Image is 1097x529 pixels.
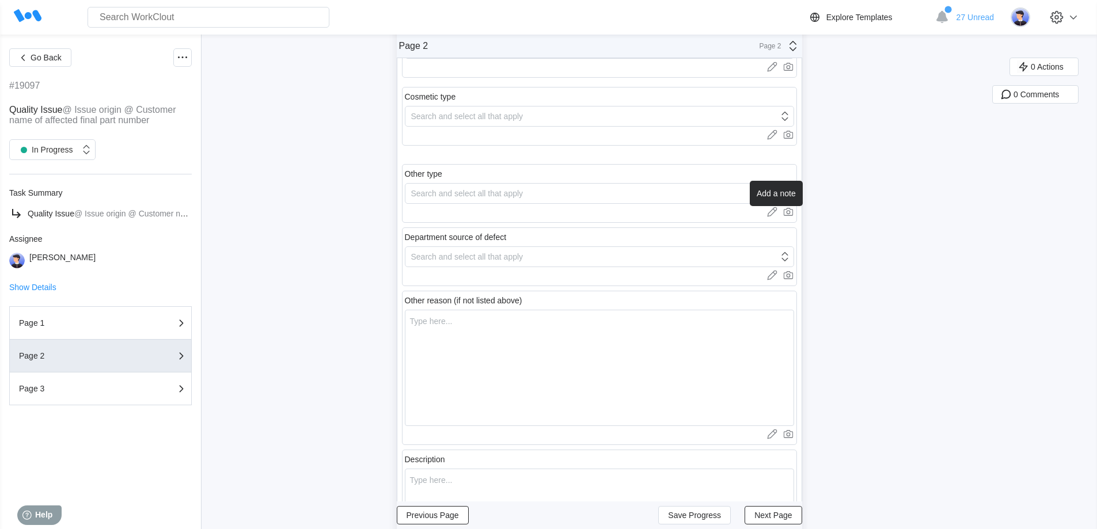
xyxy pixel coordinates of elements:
button: Page 3 [9,372,192,405]
button: Show Details [9,283,56,291]
div: Cosmetic type [405,92,456,101]
span: Save Progress [668,511,721,519]
div: Add a note [750,181,803,206]
button: Next Page [745,506,802,524]
div: Page 2 [753,42,781,50]
button: Save Progress [658,506,731,524]
img: user-5.png [1011,7,1030,27]
div: Other reason (if not listed above) [405,296,522,305]
div: Explore Templates [826,13,893,22]
a: Quality Issue@ Issue origin@ Customer name of affected final part number [9,207,192,220]
div: In Progress [16,142,73,158]
img: user-5.png [9,253,25,268]
input: Search WorkClout [88,7,329,28]
div: Page 2 [19,352,134,360]
span: 27 Unread [956,13,994,22]
div: Task Summary [9,188,192,197]
span: 0 Actions [1031,63,1064,71]
div: Other type [405,169,442,178]
span: Next Page [754,511,792,519]
span: Quality Issue [9,105,62,115]
div: [PERSON_NAME] [29,253,96,268]
div: #19097 [9,81,40,91]
span: Quality Issue [28,209,74,218]
span: Previous Page [407,511,459,519]
button: Previous Page [397,506,469,524]
div: Page 3 [19,385,134,393]
span: 0 Comments [1014,90,1059,98]
mark: @ Issue origin [74,209,126,218]
mark: @ Issue origin [62,105,122,115]
a: Explore Templates [808,10,929,24]
button: Go Back [9,48,71,67]
button: Page 2 [9,340,192,372]
div: Assignee [9,234,192,243]
button: 0 Comments [992,85,1079,104]
div: Description [405,455,445,464]
div: Search and select all that apply [411,189,523,198]
button: 0 Actions [1009,58,1079,76]
div: Page 2 [399,41,428,51]
button: Page 1 [9,306,192,340]
div: Page 1 [19,319,134,327]
div: Search and select all that apply [411,112,523,121]
div: Department source of defect [405,233,507,242]
span: Go Back [31,54,62,62]
mark: @ Customer name of affected final part number [9,105,176,125]
mark: @ Customer name of affected final part number [128,209,299,218]
div: Search and select all that apply [411,252,523,261]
